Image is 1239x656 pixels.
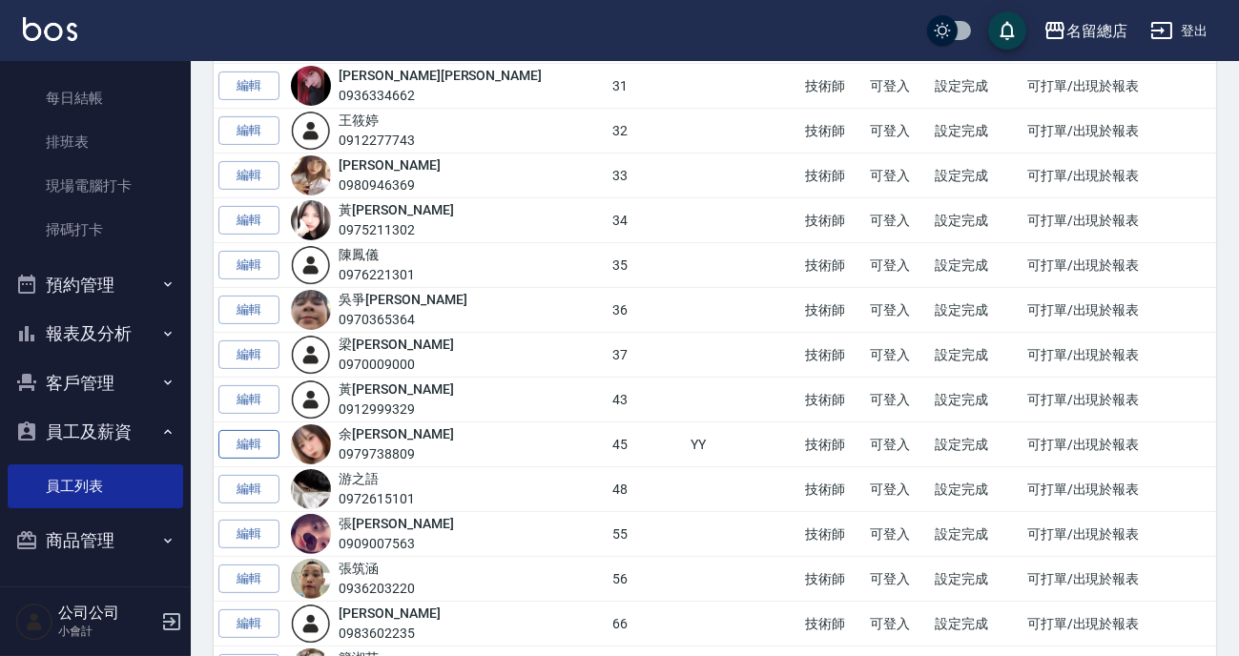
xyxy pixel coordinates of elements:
[339,444,453,464] div: 0979738809
[865,512,930,557] td: 可登入
[291,200,331,240] img: avatar.jpeg
[988,11,1026,50] button: save
[339,579,415,599] div: 0936203220
[339,310,466,330] div: 0970365364
[23,17,77,41] img: Logo
[339,113,379,128] a: 王筱婷
[339,355,453,375] div: 0970009000
[339,292,466,307] a: 吳爭[PERSON_NAME]
[218,609,279,639] a: 編輯
[608,422,686,467] td: 45
[339,471,379,486] a: 游之語
[865,378,930,422] td: 可登入
[218,520,279,549] a: 編輯
[8,164,183,208] a: 現場電腦打卡
[865,467,930,512] td: 可登入
[930,557,1022,602] td: 設定完成
[8,516,183,565] button: 商品管理
[218,475,279,504] a: 編輯
[291,290,331,330] img: avatar.jpeg
[339,400,453,420] div: 0912999329
[291,245,331,285] img: user-login-man-human-body-mobile-person-512.png
[930,333,1022,378] td: 設定完成
[339,489,415,509] div: 0972615101
[800,198,865,243] td: 技術師
[930,64,1022,109] td: 設定完成
[291,155,331,195] img: avatar.jpeg
[8,260,183,310] button: 預約管理
[339,86,542,106] div: 0936334662
[8,464,183,508] a: 員工列表
[291,66,331,106] img: avatar.jpeg
[865,288,930,333] td: 可登入
[865,243,930,288] td: 可登入
[339,175,440,195] div: 0980946369
[339,624,440,644] div: 0983602235
[8,309,183,359] button: 報表及分析
[1143,13,1216,49] button: 登出
[686,422,800,467] td: YY
[58,604,155,623] h5: 公司公司
[608,243,686,288] td: 35
[291,559,331,599] img: avatar.jpeg
[865,602,930,646] td: 可登入
[1036,11,1135,51] button: 名留總店
[800,378,865,422] td: 技術師
[218,430,279,460] a: 編輯
[865,422,930,467] td: 可登入
[865,64,930,109] td: 可登入
[800,422,865,467] td: 技術師
[930,378,1022,422] td: 設定完成
[865,198,930,243] td: 可登入
[339,157,440,173] a: [PERSON_NAME]
[339,265,415,285] div: 0976221301
[608,557,686,602] td: 56
[291,379,331,420] img: user-login-man-human-body-mobile-person-512.png
[339,202,453,217] a: 黃[PERSON_NAME]
[608,288,686,333] td: 36
[930,154,1022,198] td: 設定完成
[930,198,1022,243] td: 設定完成
[800,154,865,198] td: 技術師
[800,602,865,646] td: 技術師
[608,198,686,243] td: 34
[218,385,279,415] a: 編輯
[339,68,542,83] a: [PERSON_NAME][PERSON_NAME]
[339,426,453,441] a: 余[PERSON_NAME]
[1066,19,1127,43] div: 名留總店
[930,467,1022,512] td: 設定完成
[8,359,183,408] button: 客戶管理
[930,243,1022,288] td: 設定完成
[608,512,686,557] td: 55
[339,605,440,621] a: [PERSON_NAME]
[608,333,686,378] td: 37
[291,111,331,151] img: user-login-man-human-body-mobile-person-512.png
[8,208,183,252] a: 掃碼打卡
[339,516,453,531] a: 張[PERSON_NAME]
[218,296,279,325] a: 編輯
[930,288,1022,333] td: 設定完成
[800,333,865,378] td: 技術師
[218,161,279,191] a: 編輯
[339,381,453,397] a: 黃[PERSON_NAME]
[339,337,453,352] a: 梁[PERSON_NAME]
[930,602,1022,646] td: 設定完成
[291,604,331,644] img: user-login-man-human-body-mobile-person-512.png
[865,154,930,198] td: 可登入
[58,623,155,640] p: 小會計
[339,534,453,554] div: 0909007563
[218,564,279,594] a: 編輯
[339,247,379,262] a: 陳鳳儀
[608,154,686,198] td: 33
[608,467,686,512] td: 48
[800,288,865,333] td: 技術師
[800,64,865,109] td: 技術師
[865,557,930,602] td: 可登入
[8,120,183,164] a: 排班表
[865,333,930,378] td: 可登入
[930,109,1022,154] td: 設定完成
[218,116,279,146] a: 編輯
[291,469,331,509] img: avatar.jpeg
[800,557,865,602] td: 技術師
[291,424,331,464] img: avatar.jpeg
